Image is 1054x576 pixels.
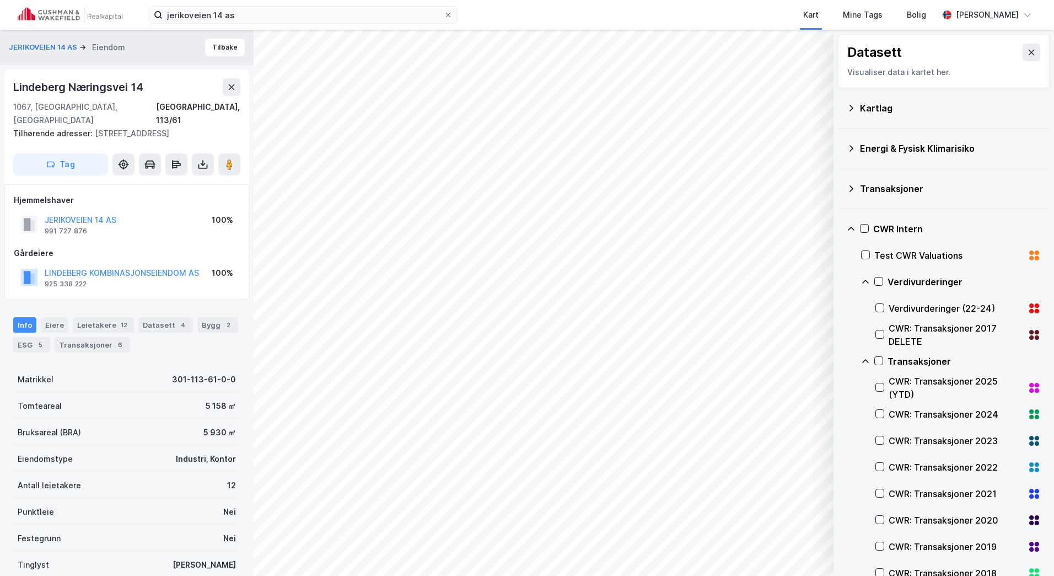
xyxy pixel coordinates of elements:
div: Industri, Kontor [176,452,236,466]
iframe: Chat Widget [999,523,1054,576]
div: Transaksjoner [860,182,1041,195]
div: Nei [223,505,236,519]
div: Kartlag [860,102,1041,115]
div: Eiendomstype [18,452,73,466]
div: Eiendom [92,41,125,54]
div: CWR Intern [873,222,1041,236]
div: Datasett [138,317,193,333]
div: Bygg [197,317,238,333]
div: 4 [178,319,189,330]
div: 5 [35,339,46,350]
div: Transaksjoner [888,355,1041,368]
div: [PERSON_NAME] [173,558,236,572]
div: Kontrollprogram for chat [999,523,1054,576]
div: 100% [212,214,233,227]
div: Eiere [41,317,68,333]
input: Søk på adresse, matrikkel, gårdeiere, leietakere eller personer [163,7,444,23]
div: [GEOGRAPHIC_DATA], 113/61 [156,100,240,127]
div: 925 338 222 [45,280,87,289]
div: CWR: Transaksjoner 2021 [889,487,1023,500]
div: 12 [227,479,236,492]
div: Lindeberg Næringsvei 14 [13,78,145,96]
div: [PERSON_NAME] [956,8,1019,22]
div: Datasett [847,44,902,61]
span: Tilhørende adresser: [13,129,95,138]
div: CWR: Transaksjoner 2024 [889,408,1023,421]
div: Test CWR Valuations [874,249,1023,262]
div: Antall leietakere [18,479,81,492]
div: 100% [212,266,233,280]
div: Matrikkel [18,373,53,386]
img: cushman-wakefield-realkapital-logo.202ea83816669bd177139c58696a8fa1.svg [18,7,122,23]
div: Bruksareal (BRA) [18,426,81,439]
div: [STREET_ADDRESS] [13,127,232,140]
div: 6 [115,339,126,350]
div: 2 [223,319,234,330]
div: Nei [223,532,236,545]
div: 991 727 876 [45,227,87,236]
div: Festegrunn [18,532,61,545]
div: Kart [803,8,819,22]
button: Tag [13,153,108,175]
div: Leietakere [73,317,134,333]
div: CWR: Transaksjoner 2022 [889,461,1023,474]
div: Verdivurderinger [888,275,1041,289]
div: 12 [119,319,130,330]
div: CWR: Transaksjoner 2020 [889,514,1023,527]
div: 5 930 ㎡ [203,426,236,439]
div: Tinglyst [18,558,49,572]
div: Transaksjoner [55,337,130,353]
div: CWR: Transaksjoner 2023 [889,434,1023,447]
div: CWR: Transaksjoner 2019 [889,540,1023,553]
button: Tilbake [205,39,245,56]
div: Punktleie [18,505,54,519]
div: Gårdeiere [14,247,240,260]
div: Energi & Fysisk Klimarisiko [860,142,1041,155]
div: 1067, [GEOGRAPHIC_DATA], [GEOGRAPHIC_DATA] [13,100,156,127]
div: Tomteareal [18,399,62,413]
div: CWR: Transaksjoner 2025 (YTD) [889,375,1023,401]
div: Hjemmelshaver [14,194,240,207]
div: Bolig [907,8,926,22]
div: Info [13,317,36,333]
div: ESG [13,337,50,353]
button: JERIKOVEIEN 14 AS [9,42,79,53]
div: Visualiser data i kartet her. [847,66,1040,79]
div: Mine Tags [843,8,883,22]
div: 5 158 ㎡ [206,399,236,413]
div: CWR: Transaksjoner 2017 DELETE [889,322,1023,348]
div: 301-113-61-0-0 [172,373,236,386]
div: Verdivurderinger (22-24) [889,302,1023,315]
